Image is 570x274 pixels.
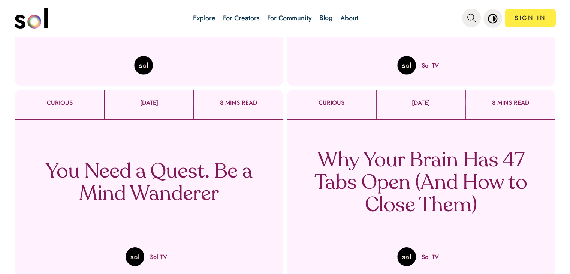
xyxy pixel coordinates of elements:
[15,99,104,106] p: CURIOUS
[194,99,283,106] p: 8 MINS READ
[105,99,193,106] p: [DATE]
[223,13,260,23] a: For Creators
[310,150,531,217] p: Why Your Brain Has 47 Tabs Open (And How to Close Them)
[319,13,333,23] a: Blog
[377,99,465,106] p: [DATE]
[466,99,555,106] p: 8 MINS READ
[287,99,376,106] p: CURIOUS
[505,9,556,27] a: SIGN IN
[150,253,167,261] p: Sol TV
[422,61,439,70] p: Sol TV
[39,161,260,206] p: You Need a Quest. Be a Mind Wanderer
[422,253,439,261] p: Sol TV
[14,8,48,29] img: logo
[14,5,556,31] nav: main navigation
[267,13,312,23] a: For Community
[193,13,215,23] a: Explore
[340,13,358,23] a: About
